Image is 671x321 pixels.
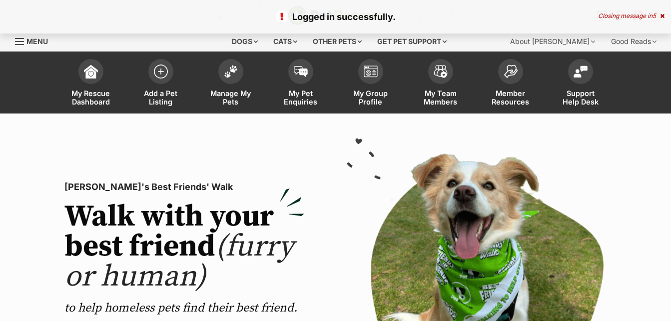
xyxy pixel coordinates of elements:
img: dashboard-icon-eb2f2d2d3e046f16d808141f083e7271f6b2e854fb5c12c21221c1fb7104beca.svg [84,64,98,78]
span: Manage My Pets [208,89,253,106]
img: help-desk-icon-fdf02630f3aa405de69fd3d07c3f3aa587a6932b1a1747fa1d2bba05be0121f9.svg [574,65,588,77]
div: Dogs [225,31,265,51]
span: Member Resources [488,89,533,106]
img: team-members-icon-5396bd8760b3fe7c0b43da4ab00e1e3bb1a5d9ba89233759b79545d2d3fc5d0d.svg [434,65,448,78]
span: Menu [26,37,48,45]
div: Get pet support [370,31,454,51]
img: member-resources-icon-8e73f808a243e03378d46382f2149f9095a855e16c252ad45f914b54edf8863c.svg [504,64,518,78]
a: Manage My Pets [196,54,266,113]
span: My Team Members [418,89,463,106]
img: manage-my-pets-icon-02211641906a0b7f246fdf0571729dbe1e7629f14944591b6c1af311fb30b64b.svg [224,65,238,78]
a: Add a Pet Listing [126,54,196,113]
p: to help homeless pets find their best friend. [64,300,304,316]
a: Menu [15,31,55,49]
div: About [PERSON_NAME] [503,31,602,51]
img: group-profile-icon-3fa3cf56718a62981997c0bc7e787c4b2cf8bcc04b72c1350f741eb67cf2f40e.svg [364,65,378,77]
a: My Team Members [406,54,476,113]
a: My Rescue Dashboard [56,54,126,113]
a: My Group Profile [336,54,406,113]
div: Other pets [306,31,369,51]
span: My Rescue Dashboard [68,89,113,106]
span: Add a Pet Listing [138,89,183,106]
span: Support Help Desk [558,89,603,106]
span: My Group Profile [348,89,393,106]
div: Cats [266,31,304,51]
img: pet-enquiries-icon-7e3ad2cf08bfb03b45e93fb7055b45f3efa6380592205ae92323e6603595dc1f.svg [294,66,308,77]
a: My Pet Enquiries [266,54,336,113]
span: (furry or human) [64,228,294,295]
img: add-pet-listing-icon-0afa8454b4691262ce3f59096e99ab1cd57d4a30225e0717b998d2c9b9846f56.svg [154,64,168,78]
h2: Walk with your best friend [64,202,304,292]
span: My Pet Enquiries [278,89,323,106]
a: Support Help Desk [546,54,616,113]
div: Good Reads [604,31,664,51]
a: Member Resources [476,54,546,113]
p: [PERSON_NAME]'s Best Friends' Walk [64,180,304,194]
